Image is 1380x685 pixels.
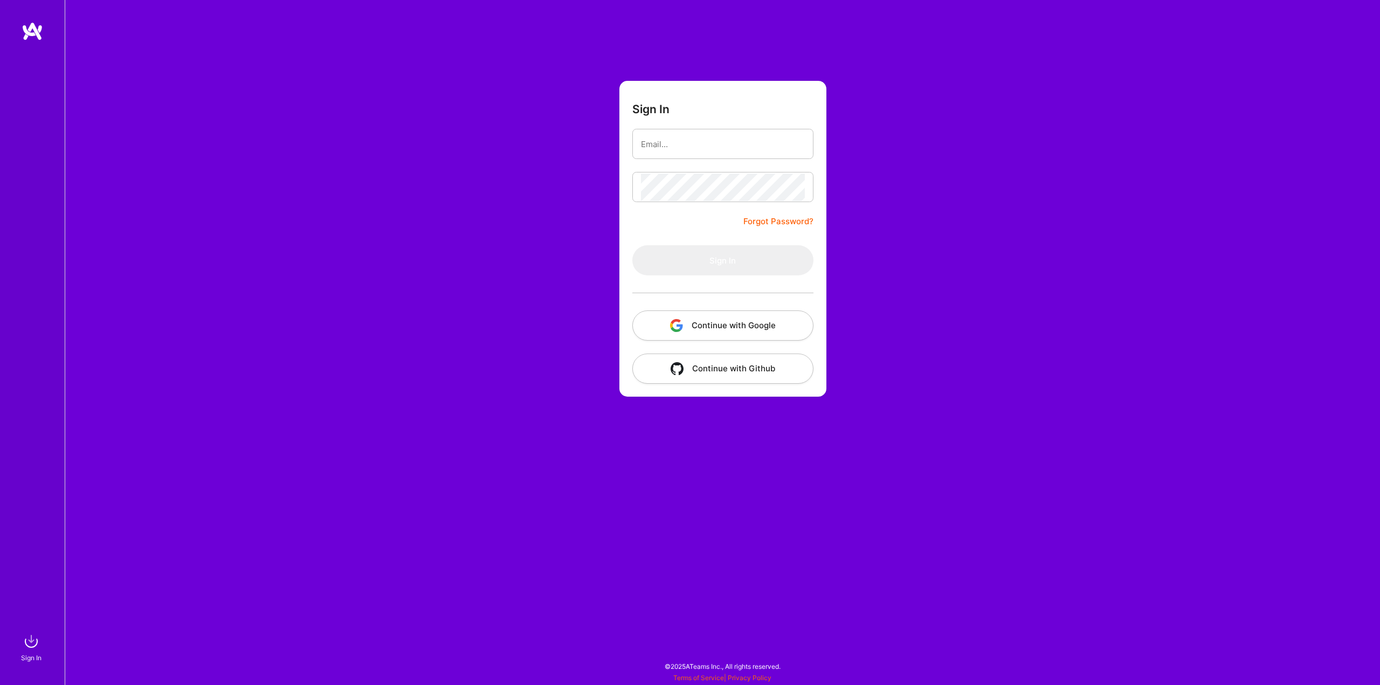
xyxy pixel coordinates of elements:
[632,245,813,275] button: Sign In
[20,631,42,652] img: sign in
[673,674,724,682] a: Terms of Service
[65,653,1380,680] div: © 2025 ATeams Inc., All rights reserved.
[22,22,43,41] img: logo
[21,652,42,663] div: Sign In
[641,130,805,158] input: Email...
[728,674,771,682] a: Privacy Policy
[632,354,813,384] button: Continue with Github
[671,362,684,375] img: icon
[632,310,813,341] button: Continue with Google
[673,674,771,682] span: |
[743,215,813,228] a: Forgot Password?
[670,319,683,332] img: icon
[23,631,42,663] a: sign inSign In
[632,102,670,116] h3: Sign In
